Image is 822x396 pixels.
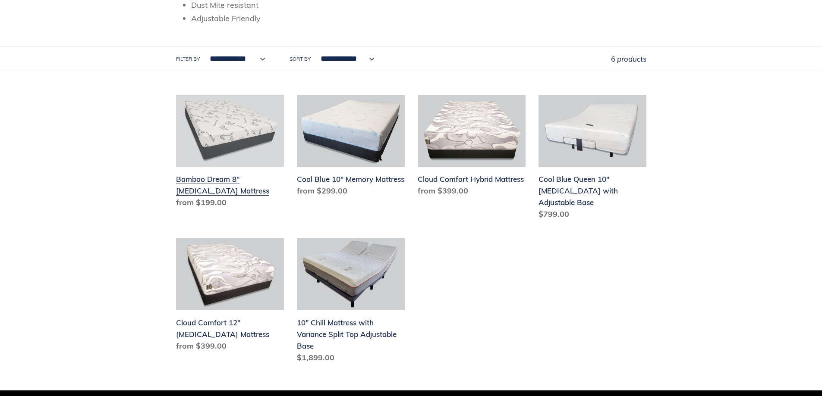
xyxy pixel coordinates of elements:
a: 10" Chill Mattress with Variance Split Top Adjustable Base [297,238,405,367]
a: Cloud Comfort 12" Memory Foam Mattress [176,238,284,355]
a: Cool Blue Queen 10" Memory Foam with Adjustable Base [539,95,646,223]
a: Cloud Comfort Hybrid Mattress [418,95,526,200]
label: Sort by [290,55,311,63]
span: 6 products [611,54,646,63]
a: Bamboo Dream 8" Memory Foam Mattress [176,95,284,212]
a: Cool Blue 10" Memory Mattress [297,95,405,200]
li: Adjustable Friendly [191,12,646,24]
label: Filter by [176,55,200,63]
